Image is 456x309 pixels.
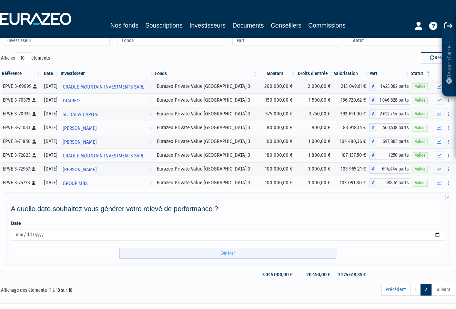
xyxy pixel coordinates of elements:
td: 3 274 618,35 € [334,269,369,281]
label: Date [11,220,21,227]
td: 392 651,00 € [334,107,369,121]
i: Voir l'investisseur [149,177,152,190]
td: 375 000,00 € [258,107,296,121]
p: Besoin d'aide ? [445,31,453,93]
div: Affichage des éléments 11 à 18 sur 18 [1,283,184,294]
td: 103 965,21 € [334,162,369,176]
span: Valide [413,180,428,186]
a: DIAIREO [60,93,154,107]
div: A - Eurazeo Private Value Europe 3 [369,123,410,132]
span: Valide [413,83,428,90]
td: 83 918,14 € [334,121,369,135]
th: Statut : activer pour trier la colonne par ordre d&eacute;croissant [410,68,431,80]
td: 1 800,00 € [296,148,334,162]
a: CRADLE MOUNTAIN INVESTMENTS SARL [60,148,154,162]
div: EPVE 3-70375 [3,96,39,104]
div: Eurazeo Private Value [GEOGRAPHIC_DATA] 3 [157,138,255,145]
i: [Français] Personne physique [32,181,36,185]
select: Afficheréléments [16,52,31,64]
a: Conseillers [271,21,302,30]
div: Eurazeo Private Value [GEOGRAPHIC_DATA] 3 [157,124,255,131]
td: 2 000,00 € [296,80,334,93]
td: 3 750,00 € [296,107,334,121]
td: 150 000,00 € [258,93,296,107]
div: A - Eurazeo Private Value Europe 3 [369,96,410,105]
i: Voir l'investisseur [149,108,152,121]
span: [PERSON_NAME] [63,136,97,148]
span: SC DAISY CAPITAL [63,108,100,121]
a: [PERSON_NAME] [60,121,154,135]
a: Souscriptions [145,21,182,31]
a: GROUP'MBS [60,176,154,190]
div: [DATE] [43,124,58,131]
th: Part: activer pour trier la colonne par ordre croissant [369,68,410,80]
td: 80 000,00 € [258,121,296,135]
span: GROUP'MBS [63,177,88,190]
span: 560,538 parts [376,123,410,132]
i: [Français] Personne physique [32,167,36,171]
td: 800,00 € [296,121,334,135]
span: 688,61 parts [376,178,410,187]
div: Eurazeo Private Value [GEOGRAPHIC_DATA] 3 [157,152,255,159]
td: 103 091,80 € [334,176,369,190]
div: Eurazeo Private Value [GEOGRAPHIC_DATA] 3 [157,110,255,117]
td: 187 137,50 € [334,148,369,162]
th: Droits d'entrée: activer pour trier la colonne par ordre croissant [296,68,334,80]
i: Voir l'investisseur [149,136,152,148]
span: [PERSON_NAME] [63,163,97,176]
div: A - Eurazeo Private Value Europe 3 [369,137,410,146]
h4: A quelle date souhaitez vous générer votre relevé de performance ? [11,205,445,213]
div: Eurazeo Private Value [GEOGRAPHIC_DATA] 3 [157,96,255,104]
i: Voir l'investisseur [149,94,152,107]
a: 1 [410,284,421,296]
i: [Français] Personne physique [32,112,36,116]
div: EPVE 3-69099 [3,83,39,90]
td: 100 000,00 € [258,176,296,190]
span: 2 622,744 parts [376,110,410,119]
button: Reset [421,52,455,63]
td: 20 450,00 € [296,269,334,281]
th: Référence : activer pour trier la colonne par ordre croissant [1,68,41,80]
span: 1 423,082 parts [376,82,410,91]
td: 3 045 000,00 € [258,269,296,281]
td: 213 049,61 € [334,80,369,93]
span: A [369,123,376,132]
span: 1 250 parts [376,151,410,160]
td: 100 000,00 € [258,135,296,148]
span: Valide [413,152,428,159]
i: [Français] Personne physique [32,140,36,144]
th: Date: activer pour trier la colonne par ordre croissant [41,68,60,80]
label: Afficher éléments [1,52,50,64]
a: Précédent [381,284,411,296]
td: 1 000,00 € [296,162,334,176]
div: [DATE] [43,165,58,173]
div: EPVE 3-71850 [3,138,39,145]
div: Eurazeo Private Value [GEOGRAPHIC_DATA] 3 [157,83,255,90]
div: EPVE 3-72823 [3,152,39,159]
span: Valide [413,97,428,104]
i: [Français] Personne physique [33,84,37,89]
td: 1 000,00 € [296,176,334,190]
td: 1 500,00 € [296,93,334,107]
span: A [369,82,376,91]
td: 156 720,62 € [334,93,369,107]
th: Investisseur: activer pour trier la colonne par ordre croissant [60,68,154,80]
span: Valide [413,138,428,145]
input: Générer [119,248,336,259]
a: [PERSON_NAME] [60,135,154,148]
th: Montant: activer pour trier la colonne par ordre croissant [258,68,296,80]
div: A - Eurazeo Private Value Europe 3 [369,110,410,119]
th: Valorisation: activer pour trier la colonne par ordre croissant [334,68,369,80]
div: Eurazeo Private Value [GEOGRAPHIC_DATA] 3 [157,179,255,186]
a: Documents [233,21,264,30]
td: 180 000,00 € [258,148,296,162]
span: CRADLE MOUNTAIN INVESTMENTS SARL [63,81,144,93]
i: Voir l'investisseur [149,150,152,162]
div: A - Eurazeo Private Value Europe 3 [369,151,410,160]
span: CRADLE MOUNTAIN INVESTMENTS SARL [63,150,144,162]
a: [PERSON_NAME] [60,162,154,176]
a: 2 [420,284,432,296]
td: 104 480,36 € [334,135,369,148]
div: [DATE] [43,152,58,159]
div: EPVE 3-71033 [3,124,39,131]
